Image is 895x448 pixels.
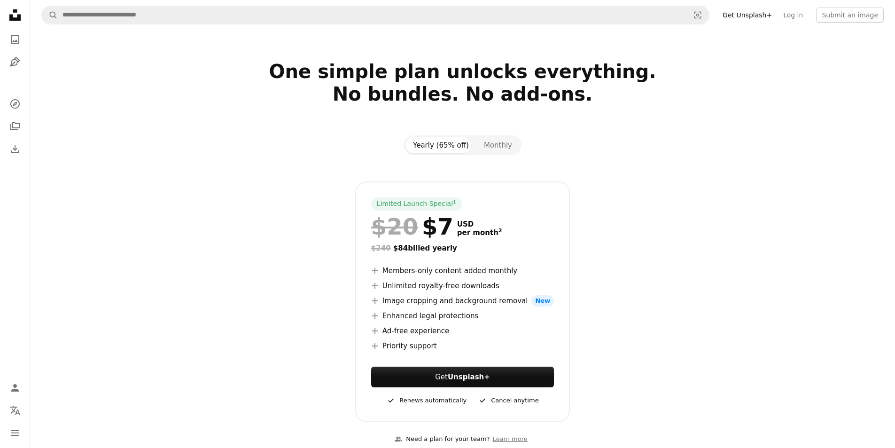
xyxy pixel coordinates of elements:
[457,228,502,237] span: per month
[6,140,24,158] a: Download History
[816,8,884,23] button: Submit an image
[371,280,554,291] li: Unlimited royalty-free downloads
[371,214,418,239] span: $20
[6,378,24,397] a: Log in / Sign up
[386,395,467,406] div: Renews automatically
[371,310,554,322] li: Enhanced legal protections
[371,340,554,352] li: Priority support
[686,6,709,24] button: Visual search
[158,60,767,128] h2: One simple plan unlocks everything. No bundles. No add-ons.
[42,6,58,24] button: Search Unsplash
[371,244,391,252] span: $240
[478,395,538,406] div: Cancel anytime
[778,8,809,23] a: Log in
[476,137,520,153] button: Monthly
[497,228,504,237] a: 2
[395,434,490,444] div: Need a plan for your team?
[371,325,554,337] li: Ad-free experience
[41,6,709,24] form: Find visuals sitewide
[6,424,24,442] button: Menu
[371,265,554,276] li: Members-only content added monthly
[371,295,554,307] li: Image cropping and background removal
[405,137,476,153] button: Yearly (65% off)
[6,117,24,136] a: Collections
[371,197,462,211] div: Limited Launch Special
[6,94,24,113] a: Explore
[371,367,554,387] button: GetUnsplash+
[717,8,778,23] a: Get Unsplash+
[6,30,24,49] a: Photos
[6,6,24,26] a: Home — Unsplash
[451,199,458,209] a: 1
[498,228,502,234] sup: 2
[448,373,490,381] strong: Unsplash+
[531,295,554,307] span: New
[371,214,453,239] div: $7
[457,220,502,228] span: USD
[371,243,554,254] div: $84 billed yearly
[453,199,456,204] sup: 1
[6,401,24,420] button: Language
[490,432,530,447] a: Learn more
[6,53,24,71] a: Illustrations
